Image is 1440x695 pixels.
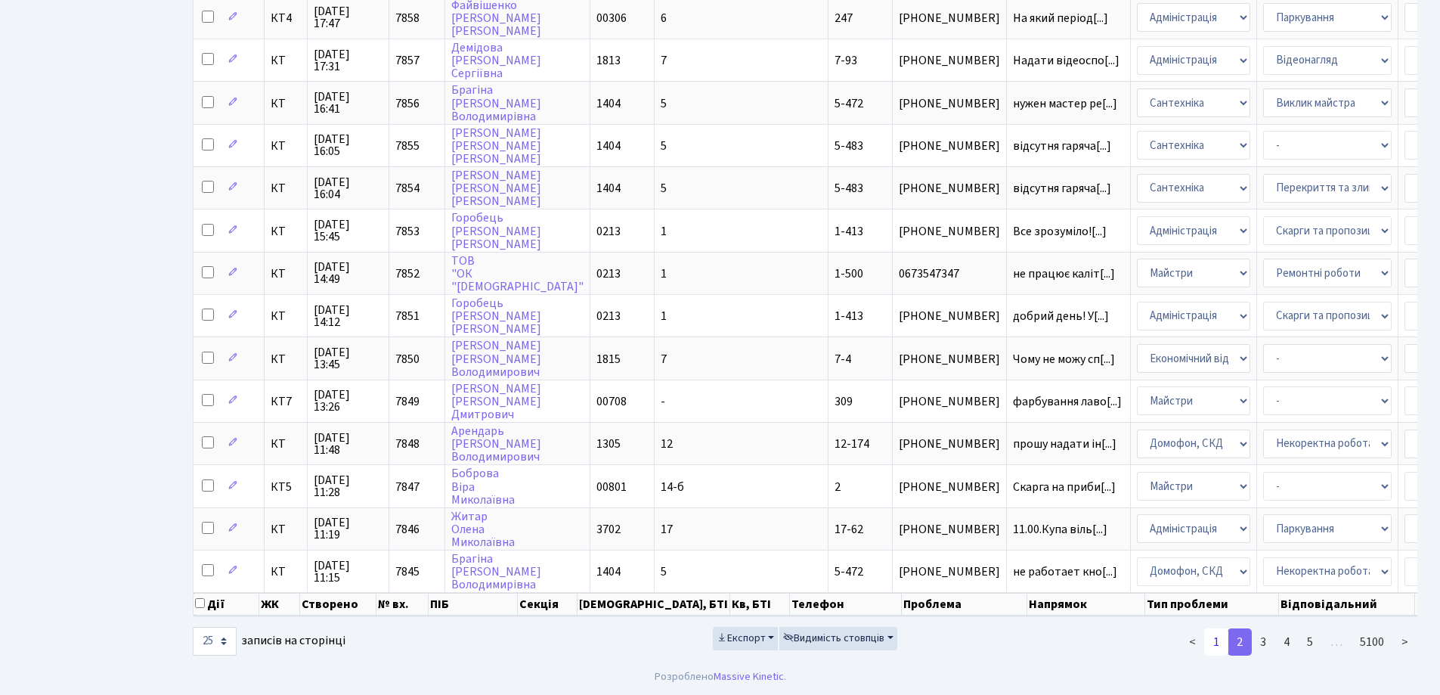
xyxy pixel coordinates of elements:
a: 1 [1204,628,1228,656]
span: 5 [661,138,667,154]
span: КТ [271,523,301,535]
th: Напрямок [1027,593,1145,616]
span: не работает кно[...] [1013,563,1117,580]
span: 12 [661,436,673,452]
span: 17 [661,521,673,538]
span: 0213 [596,265,621,282]
span: 5 [661,563,667,580]
span: Скарга на приби[...] [1013,479,1116,495]
span: 7853 [395,223,420,240]
span: 7848 [395,436,420,452]
span: 7855 [395,138,420,154]
span: [DATE] 15:45 [314,219,382,243]
a: Massive Kinetic [714,669,784,684]
a: 2 [1228,628,1252,656]
span: 7-93 [835,52,857,69]
a: [PERSON_NAME][PERSON_NAME][PERSON_NAME] [451,167,541,209]
span: 0673547347 [899,268,1000,280]
span: 17-62 [835,521,863,538]
a: БоброваВіраМиколаївна [451,466,515,508]
span: 5-472 [835,563,863,580]
th: Секція [518,593,578,616]
select: записів на сторінці [193,627,237,656]
span: [DATE] 11:48 [314,432,382,456]
span: 1404 [596,180,621,197]
span: 6 [661,10,667,26]
a: ТОВ"ОК"[DEMOGRAPHIC_DATA]" [451,253,584,295]
span: 1305 [596,436,621,452]
span: 7846 [395,521,420,538]
span: 00306 [596,10,627,26]
span: 1404 [596,95,621,112]
span: [DATE] 11:15 [314,560,382,584]
a: Брагіна[PERSON_NAME]Володимирівна [451,82,541,125]
span: 1-500 [835,265,863,282]
span: КТ [271,182,301,194]
span: 1815 [596,351,621,368]
span: КТ [271,140,301,152]
span: 11.00.Купа віль[...] [1013,521,1107,538]
span: 309 [835,393,853,410]
span: [PHONE_NUMBER] [899,98,1000,110]
th: [DEMOGRAPHIC_DATA], БТІ [578,593,730,616]
span: 7 [661,52,667,69]
span: 00708 [596,393,627,410]
span: КТ [271,268,301,280]
span: фарбування лаво[...] [1013,393,1122,410]
span: 7-4 [835,351,851,368]
a: Горобець[PERSON_NAME][PERSON_NAME] [451,295,541,337]
span: 7856 [395,95,420,112]
span: добрий день! У[...] [1013,308,1109,324]
span: 5 [661,180,667,197]
a: 5100 [1351,628,1393,656]
a: Брагіна[PERSON_NAME]Володимирівна [451,551,541,593]
a: [PERSON_NAME][PERSON_NAME]Володимирович [451,338,541,380]
div: Розроблено . [655,669,786,685]
button: Експорт [713,627,779,650]
span: [DATE] 14:12 [314,304,382,328]
span: [PHONE_NUMBER] [899,353,1000,365]
span: 7850 [395,351,420,368]
a: < [1180,628,1205,656]
span: [PHONE_NUMBER] [899,481,1000,493]
span: 247 [835,10,853,26]
span: [PHONE_NUMBER] [899,396,1000,408]
span: 7849 [395,393,420,410]
span: [PHONE_NUMBER] [899,310,1000,322]
span: КТ5 [271,481,301,493]
span: 1404 [596,563,621,580]
span: 7854 [395,180,420,197]
span: 00801 [596,479,627,495]
span: нужен мастер ре[...] [1013,95,1117,112]
span: 7851 [395,308,420,324]
span: [PHONE_NUMBER] [899,140,1000,152]
span: Видимість стовпців [783,631,884,646]
span: 1-413 [835,308,863,324]
a: 5 [1298,628,1322,656]
label: записів на сторінці [193,627,345,656]
span: [DATE] 13:45 [314,346,382,371]
a: Арендарь[PERSON_NAME]Володимирович [451,423,541,465]
span: відсутня гаряча[...] [1013,138,1111,154]
span: [DATE] 11:19 [314,517,382,541]
span: 1-413 [835,223,863,240]
span: 5 [661,95,667,112]
span: 5-483 [835,180,863,197]
button: Видимість стовпців [779,627,897,650]
span: КТ [271,566,301,578]
span: 0213 [596,308,621,324]
span: 1813 [596,52,621,69]
th: ПІБ [429,593,518,616]
th: Відповідальний [1279,593,1415,616]
th: № вх. [376,593,429,616]
span: [PHONE_NUMBER] [899,225,1000,237]
span: [PHONE_NUMBER] [899,12,1000,24]
span: 1 [661,308,667,324]
span: КТ [271,98,301,110]
span: 7858 [395,10,420,26]
span: не працює каліт[...] [1013,265,1115,282]
span: [PHONE_NUMBER] [899,523,1000,535]
span: На який період[...] [1013,10,1108,26]
a: 4 [1274,628,1299,656]
th: Дії [194,593,259,616]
